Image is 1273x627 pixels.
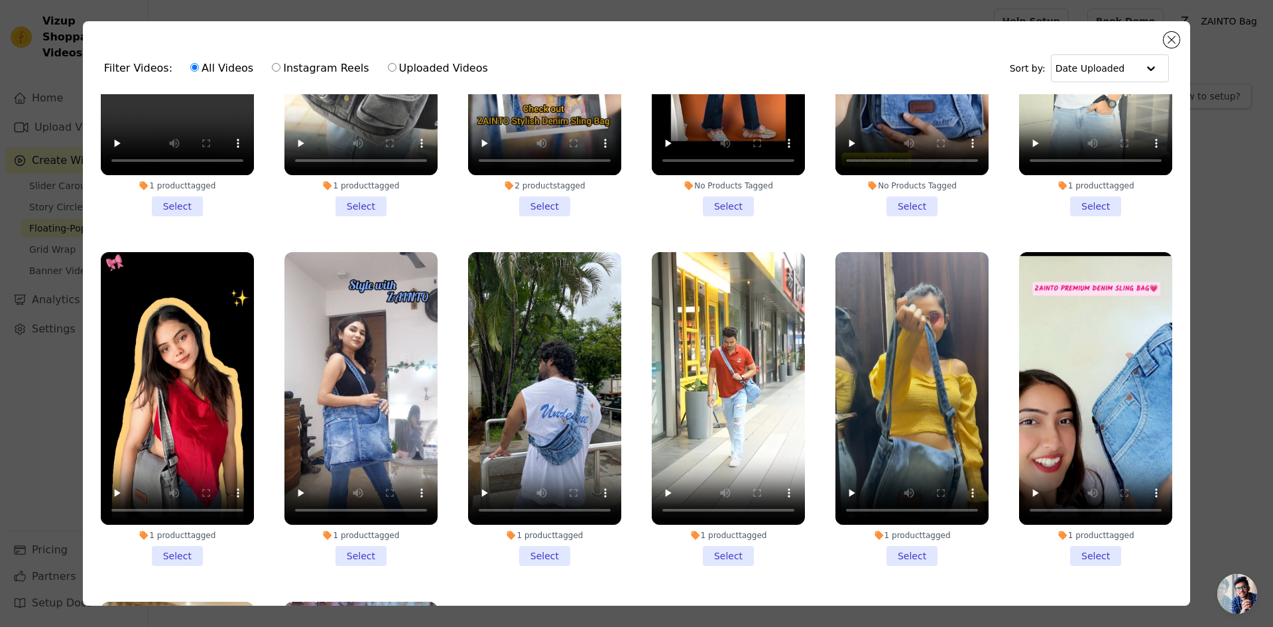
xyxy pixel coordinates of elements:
a: Open chat [1217,574,1257,614]
label: Uploaded Videos [387,60,489,77]
label: All Videos [190,60,254,77]
button: Close modal [1164,32,1180,48]
div: 1 product tagged [1019,180,1172,191]
div: 1 product tagged [652,530,805,541]
div: 1 product tagged [468,530,621,541]
div: No Products Tagged [652,180,805,191]
div: 1 product tagged [101,180,254,191]
div: No Products Tagged [835,180,989,191]
div: 1 product tagged [835,530,989,541]
div: Sort by: [1010,54,1170,82]
div: Filter Videos: [104,53,495,84]
label: Instagram Reels [271,60,369,77]
div: 2 products tagged [468,180,621,191]
div: 1 product tagged [284,530,438,541]
div: 1 product tagged [101,530,254,541]
div: 1 product tagged [284,180,438,191]
div: 1 product tagged [1019,530,1172,541]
